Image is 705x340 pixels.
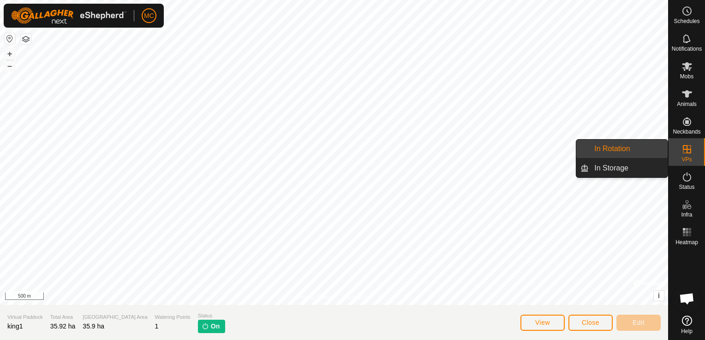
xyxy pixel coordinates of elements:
[681,157,692,162] span: VPs
[198,312,225,320] span: Status
[669,312,705,338] a: Help
[677,101,697,107] span: Animals
[616,315,661,331] button: Edit
[202,322,209,330] img: turn-on
[83,322,104,330] span: 35.9 ha
[594,163,628,174] span: In Storage
[4,33,15,44] button: Reset Map
[7,313,43,321] span: Virtual Paddock
[50,322,76,330] span: 35.92 ha
[675,240,698,245] span: Heatmap
[673,285,701,312] div: Open chat
[589,140,668,158] a: In Rotation
[535,319,550,326] span: View
[654,291,664,301] button: i
[681,212,692,217] span: Infra
[681,328,693,334] span: Help
[211,322,220,331] span: On
[144,11,154,21] span: MC
[298,293,332,301] a: Privacy Policy
[4,60,15,71] button: –
[680,74,693,79] span: Mobs
[674,18,699,24] span: Schedules
[155,313,191,321] span: Watering Points
[633,319,645,326] span: Edit
[568,315,613,331] button: Close
[11,7,126,24] img: Gallagher Logo
[576,159,668,177] li: In Storage
[20,34,31,45] button: Map Layers
[520,315,565,331] button: View
[576,140,668,158] li: In Rotation
[7,322,23,330] span: king1
[582,319,599,326] span: Close
[673,129,700,135] span: Neckbands
[343,293,370,301] a: Contact Us
[589,159,668,177] a: In Storage
[594,143,630,154] span: In Rotation
[672,46,702,52] span: Notifications
[4,48,15,59] button: +
[83,313,147,321] span: [GEOGRAPHIC_DATA] Area
[679,184,694,190] span: Status
[658,292,660,299] span: i
[155,322,159,330] span: 1
[50,313,76,321] span: Total Area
